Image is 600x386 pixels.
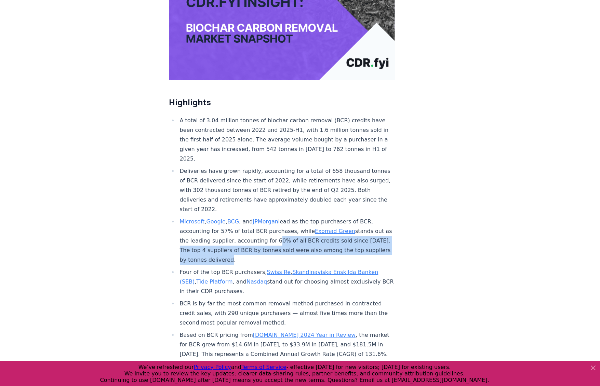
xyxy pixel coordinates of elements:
li: BCR is by far the most common removal method purchased in contracted credit sales, with 290 uniqu... [178,299,395,328]
li: Four of the top BCR purchasers, , , , and stand out for choosing almost exclusively BCR in their ... [178,267,395,296]
li: , , , and lead as the top purchasers of BCR, accounting for 57% of total BCR purchases, while sta... [178,217,395,265]
a: Tide Platform [196,278,232,285]
a: BCG [227,218,239,225]
a: Swiss Re [267,269,291,275]
a: Microsoft [180,218,205,225]
a: [DOMAIN_NAME] 2024 Year in Review [253,332,356,338]
a: Nasdaq [246,278,267,285]
a: JPMorgan [253,218,278,225]
a: Google [206,218,225,225]
a: Exomad Green [315,228,355,234]
li: A total of 3.04 million tonnes of biochar carbon removal (BCR) credits have been contracted betwe... [178,116,395,164]
h2: Highlights [169,97,395,108]
li: Deliveries have grown rapidly, accounting for a total of 658 thousand tonnes of BCR delivered sin... [178,166,395,214]
li: Based on BCR pricing from , the market for BCR grew from $14.6M in [DATE], to $33.9M in [DATE], a... [178,330,395,359]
